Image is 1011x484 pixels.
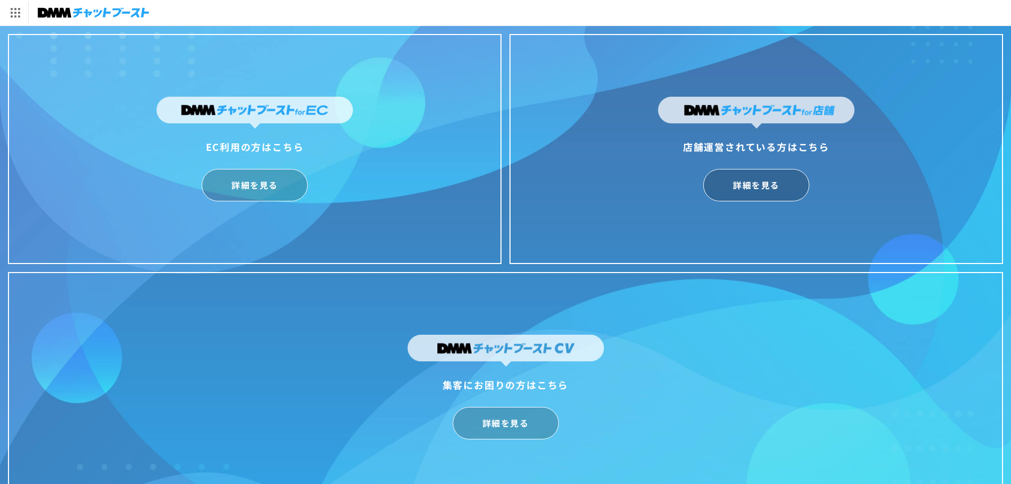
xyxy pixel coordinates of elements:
div: 集客にお困りの方はこちら [408,376,604,393]
a: 詳細を見る [202,169,308,201]
img: サービス [2,2,28,24]
div: 店舗運営されている方はこちら [658,138,854,155]
div: EC利用の方はこちら [157,138,353,155]
img: DMMチャットブーストCV [408,335,604,367]
img: チャットブースト [38,5,149,20]
img: DMMチャットブーストfor店舗 [658,97,854,129]
a: 詳細を見る [453,407,559,439]
a: 詳細を見る [703,169,809,201]
img: DMMチャットブーストforEC [157,97,353,129]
